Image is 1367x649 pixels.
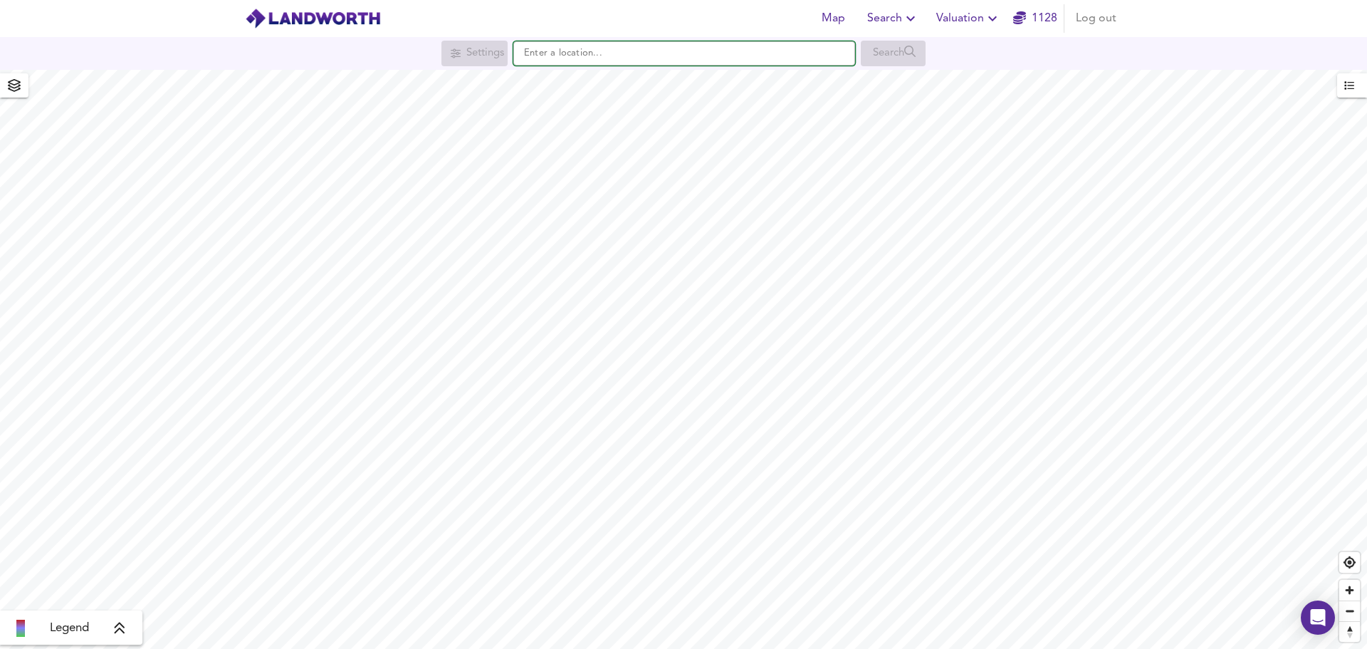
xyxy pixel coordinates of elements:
button: 1128 [1012,4,1058,33]
button: Map [810,4,856,33]
button: Log out [1070,4,1122,33]
button: Valuation [931,4,1007,33]
button: Find my location [1339,552,1360,573]
a: 1128 [1013,9,1057,28]
button: Reset bearing to north [1339,621,1360,642]
div: Open Intercom Messenger [1301,601,1335,635]
span: Log out [1076,9,1116,28]
button: Zoom out [1339,601,1360,621]
span: Map [816,9,850,28]
div: Search for a location first or explore the map [441,41,508,66]
button: Zoom in [1339,580,1360,601]
img: logo [245,8,381,29]
span: Valuation [936,9,1001,28]
span: Legend [50,620,89,637]
input: Enter a location... [513,41,855,66]
span: Zoom out [1339,601,1360,621]
span: Reset bearing to north [1339,622,1360,642]
div: Search for a location first or explore the map [861,41,926,66]
button: Search [861,4,925,33]
span: Search [867,9,919,28]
